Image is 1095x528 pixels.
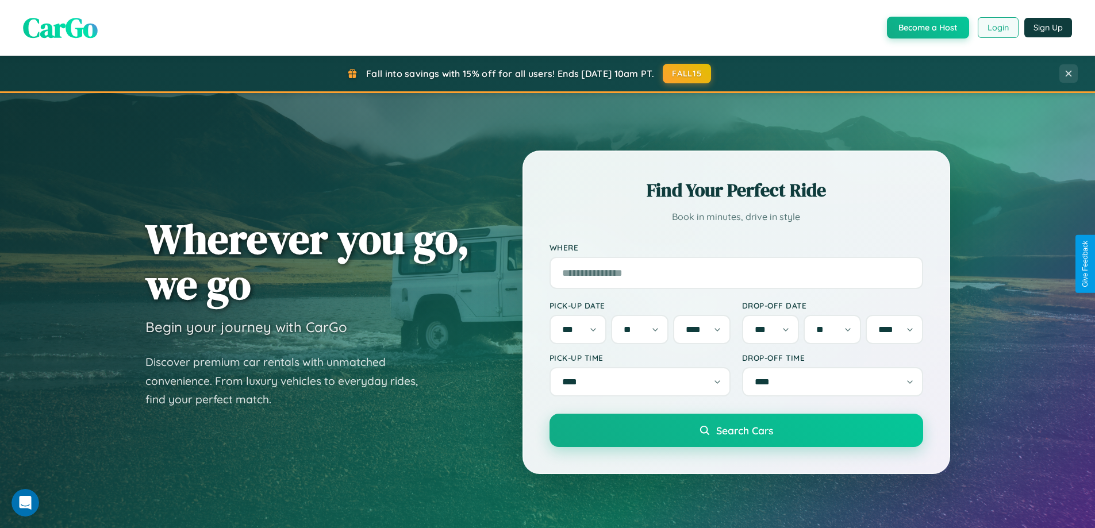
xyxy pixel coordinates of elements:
div: Give Feedback [1081,241,1089,287]
h3: Begin your journey with CarGo [145,318,347,336]
label: Where [550,242,923,252]
button: Login [978,17,1019,38]
h1: Wherever you go, we go [145,216,470,307]
p: Discover premium car rentals with unmatched convenience. From luxury vehicles to everyday rides, ... [145,353,433,409]
button: FALL15 [663,64,711,83]
button: Become a Host [887,17,969,38]
label: Drop-off Time [742,353,923,363]
p: Book in minutes, drive in style [550,209,923,225]
span: CarGo [23,9,98,47]
h2: Find Your Perfect Ride [550,178,923,203]
span: Search Cars [716,424,773,437]
button: Search Cars [550,414,923,447]
span: Fall into savings with 15% off for all users! Ends [DATE] 10am PT. [366,68,654,79]
button: Sign Up [1024,18,1072,37]
iframe: Intercom live chat [11,489,39,517]
label: Drop-off Date [742,300,923,310]
label: Pick-up Date [550,300,731,310]
label: Pick-up Time [550,353,731,363]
